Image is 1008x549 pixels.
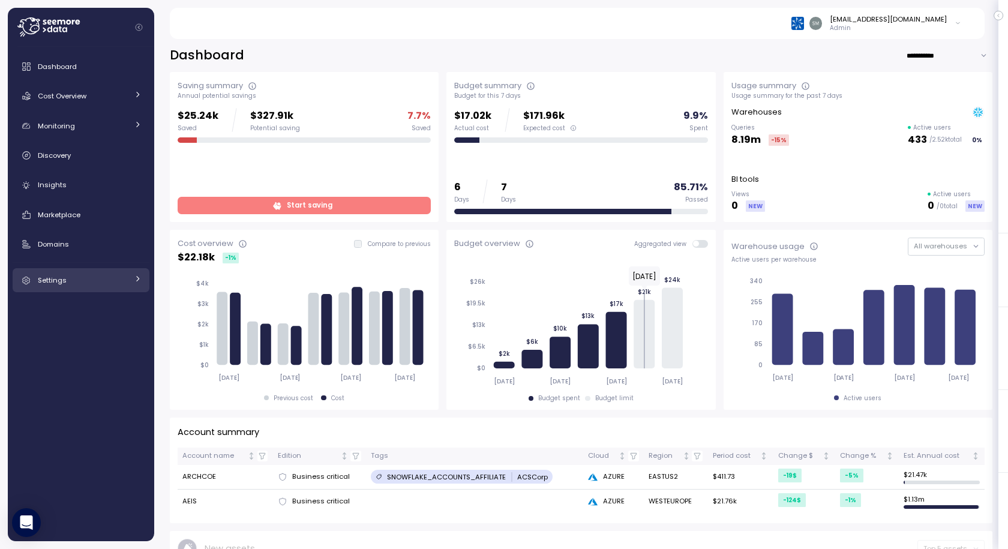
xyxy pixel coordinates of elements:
div: Edition [278,451,338,461]
p: ACSCorp [517,472,548,482]
tspan: [DATE] [341,374,362,382]
div: -5 % [840,469,863,482]
a: Discovery [13,143,149,167]
tspan: $3k [197,300,209,308]
tspan: 85 [754,340,763,348]
a: Domains [13,232,149,256]
div: Budget overview [454,238,520,250]
p: 0 [731,198,738,214]
span: Discovery [38,151,71,160]
p: $17.02k [454,108,491,124]
div: Warehouse usage [731,241,805,253]
span: Expected cost [523,124,565,133]
p: Account summary [178,425,259,439]
td: EASTUS2 [644,465,708,490]
div: Region [649,451,680,461]
tspan: $17k [610,299,623,307]
div: Not sorted [247,452,256,460]
div: Previous cost [274,394,313,403]
div: Saved [178,124,218,133]
img: 68790ce639d2d68da1992664.PNG [791,17,804,29]
h2: Dashboard [170,47,244,64]
div: -15 % [769,134,789,146]
th: Change %Not sorted [835,448,899,465]
tspan: $26k [470,278,485,286]
tspan: 255 [751,298,763,306]
td: $411.73 [707,465,773,490]
th: RegionNot sorted [644,448,708,465]
div: Cost [331,394,344,403]
tspan: $13k [472,321,485,329]
div: Est. Annual cost [904,451,970,461]
span: Dashboard [38,62,77,71]
p: BI tools [731,173,759,185]
div: -1 % [840,493,861,507]
tspan: [DATE] [494,377,515,385]
div: Account name [182,451,245,461]
div: Not sorted [822,452,830,460]
a: Start saving [178,197,431,214]
button: Collapse navigation [131,23,146,32]
td: ARCHCOE [178,465,273,490]
div: AZURE [588,496,639,507]
tspan: [DATE] [894,374,915,382]
td: $ 1.13m [899,490,985,514]
tspan: $13k [581,312,595,320]
p: $171.96k [523,108,577,124]
tspan: $24k [664,275,680,283]
th: Period costNot sorted [707,448,773,465]
p: $ 22.18k [178,250,215,266]
tspan: [DATE] [395,374,416,382]
tspan: [DATE] [550,377,571,385]
tspan: [DATE] [218,374,239,382]
p: Queries [731,124,789,132]
div: -124 $ [778,493,806,507]
td: $21.76k [707,490,773,514]
div: Period cost [713,451,758,461]
div: Budget for this 7 days [454,92,707,100]
td: WESTEUROPE [644,490,708,514]
div: AZURE [588,472,639,482]
div: Budget spent [538,394,580,403]
div: -1 % [223,253,239,263]
p: Views [731,190,765,199]
div: Not sorted [340,452,349,460]
tspan: $2k [197,320,209,328]
span: Business critical [292,472,350,482]
span: Monitoring [38,121,75,131]
div: 0 % [970,134,985,146]
p: 7.7 % [407,108,431,124]
div: Cost overview [178,238,233,250]
tspan: $21k [638,288,651,296]
tspan: 340 [750,277,763,285]
div: Budget limit [595,394,634,403]
tspan: [DATE] [606,377,627,385]
div: Annual potential savings [178,92,431,100]
p: Compare to previous [368,240,431,248]
a: Marketplace [13,203,149,227]
span: Marketplace [38,210,80,220]
div: Not sorted [886,452,894,460]
div: Not sorted [760,452,768,460]
tspan: [DATE] [772,374,793,382]
a: Cost Overview [13,84,149,108]
p: 8.19m [731,132,761,148]
span: Cost Overview [38,91,86,101]
th: Account nameNot sorted [178,448,273,465]
text: [DATE] [632,271,656,281]
tspan: $10k [553,325,567,332]
div: Passed [685,196,708,204]
tspan: 170 [752,319,763,327]
p: 7 [501,179,516,196]
div: Budget summary [454,80,521,92]
div: Saved [412,124,431,133]
div: Open Intercom Messenger [12,508,41,537]
span: Settings [38,275,67,285]
div: Change % [840,451,884,461]
span: All warehouses [914,241,967,251]
div: Tags [371,451,578,461]
div: Active users per warehouse [731,256,985,264]
tspan: [DATE] [949,374,970,382]
div: Actual cost [454,124,491,133]
a: Monitoring [13,114,149,138]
